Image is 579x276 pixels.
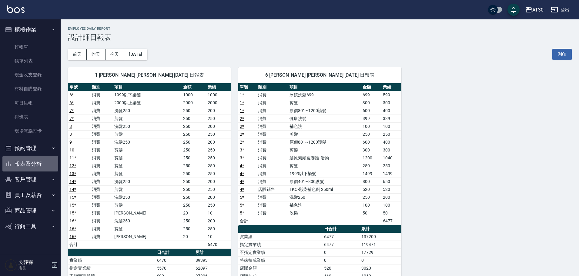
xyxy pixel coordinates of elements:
[360,233,401,241] td: 137200
[288,185,361,193] td: TKO-彩染補色劑 250ml
[2,124,58,138] a: 現場電腦打卡
[113,233,182,241] td: [PERSON_NAME]
[381,91,401,99] td: 599
[256,83,288,91] th: 類別
[256,146,288,154] td: 消費
[182,138,206,146] td: 250
[206,193,231,201] td: 200
[238,83,401,225] table: a dense table
[90,138,113,146] td: 消費
[2,40,58,54] a: 打帳單
[288,201,361,209] td: 補色洗
[361,138,381,146] td: 600
[182,122,206,130] td: 250
[2,110,58,124] a: 排班表
[18,259,49,265] h5: 吳靜霖
[206,154,231,162] td: 250
[256,115,288,122] td: 消費
[206,225,231,233] td: 250
[182,115,206,122] td: 250
[182,217,206,225] td: 250
[552,49,572,60] button: 列印
[381,130,401,138] td: 250
[194,264,231,272] td: 62097
[361,178,381,185] td: 800
[256,170,288,178] td: 消費
[288,115,361,122] td: 健康洗髮
[69,124,72,129] a: 8
[2,171,58,187] button: 客戶管理
[256,154,288,162] td: 消費
[68,27,572,31] h2: Employee Daily Report
[182,170,206,178] td: 250
[90,115,113,122] td: 消費
[206,233,231,241] td: 10
[90,217,113,225] td: 消費
[238,217,256,225] td: 合計
[381,170,401,178] td: 1499
[206,241,231,248] td: 6470
[90,107,113,115] td: 消費
[113,83,182,91] th: 項目
[69,140,72,145] a: 9
[288,130,361,138] td: 剪髮
[113,185,182,193] td: 剪髮
[182,201,206,209] td: 250
[256,130,288,138] td: 消費
[360,256,401,264] td: 0
[69,148,74,152] a: 10
[68,33,572,42] h3: 設計師日報表
[113,99,182,107] td: 2000以上染髮
[288,146,361,154] td: 剪髮
[361,107,381,115] td: 600
[206,91,231,99] td: 1000
[256,201,288,209] td: 消費
[113,201,182,209] td: 剪髮
[256,193,288,201] td: 消費
[361,154,381,162] td: 1200
[288,99,361,107] td: 剪髮
[90,162,113,170] td: 消費
[381,201,401,209] td: 100
[256,178,288,185] td: 消費
[361,162,381,170] td: 250
[156,249,194,257] th: 日合計
[361,122,381,130] td: 100
[523,4,546,16] button: AT30
[256,162,288,170] td: 消費
[206,122,231,130] td: 200
[360,241,401,248] td: 119471
[206,170,231,178] td: 250
[182,146,206,154] td: 250
[206,162,231,170] td: 250
[113,115,182,122] td: 剪髮
[288,170,361,178] td: 1999以下染髮
[68,83,90,91] th: 單號
[90,201,113,209] td: 消費
[256,91,288,99] td: 消費
[361,185,381,193] td: 520
[288,91,361,99] td: 冰鎮洗髮699
[548,4,572,15] button: 登出
[113,91,182,99] td: 1999以下染髮
[206,209,231,217] td: 10
[361,193,381,201] td: 250
[182,83,206,91] th: 金額
[69,132,72,137] a: 8
[113,122,182,130] td: 洗髮250
[381,99,401,107] td: 300
[381,83,401,91] th: 業績
[381,138,401,146] td: 400
[113,107,182,115] td: 洗髮250
[381,209,401,217] td: 50
[194,249,231,257] th: 累計
[2,22,58,38] button: 櫃檯作業
[90,185,113,193] td: 消費
[18,265,49,271] p: 店長
[206,83,231,91] th: 業績
[90,146,113,154] td: 消費
[381,115,401,122] td: 339
[206,115,231,122] td: 250
[238,264,323,272] td: 店販金額
[194,256,231,264] td: 89393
